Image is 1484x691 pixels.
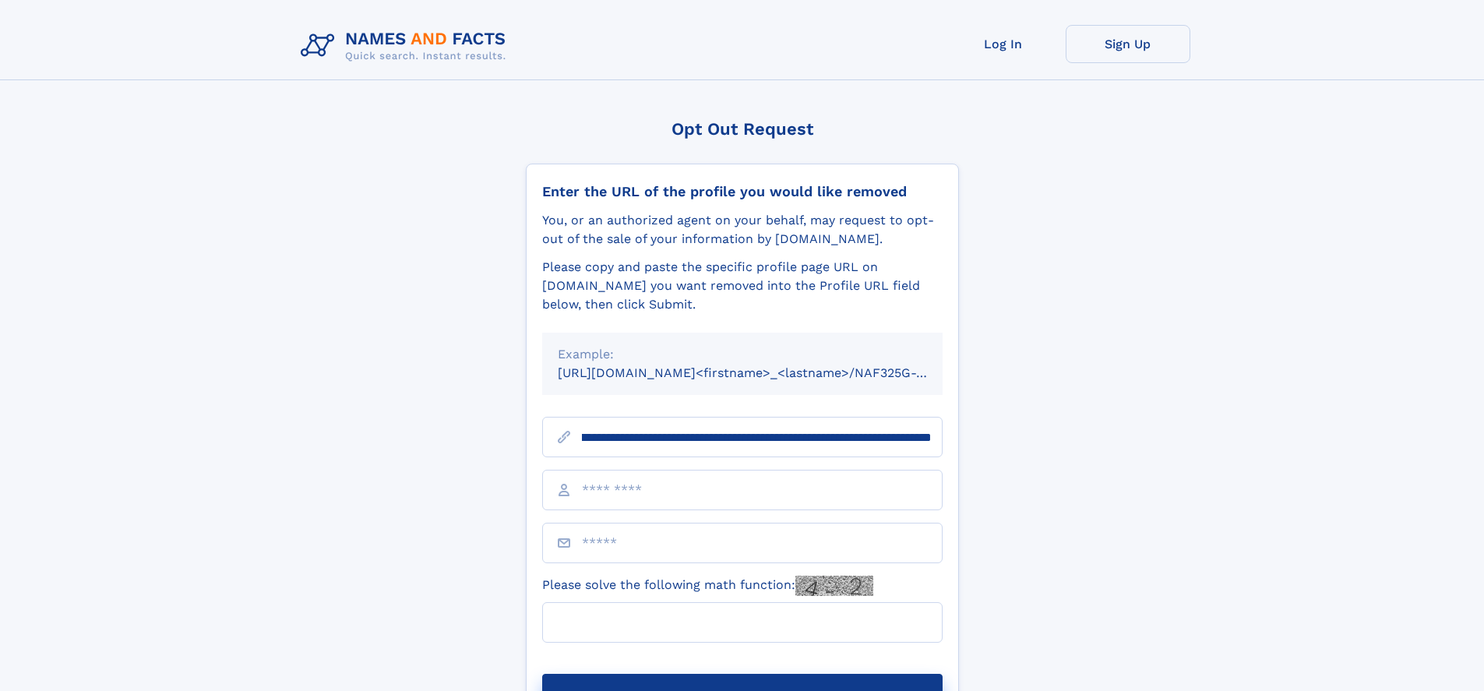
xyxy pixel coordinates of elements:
[542,183,943,200] div: Enter the URL of the profile you would like removed
[542,576,873,596] label: Please solve the following math function:
[558,365,972,380] small: [URL][DOMAIN_NAME]<firstname>_<lastname>/NAF325G-xxxxxxxx
[1066,25,1190,63] a: Sign Up
[542,258,943,314] div: Please copy and paste the specific profile page URL on [DOMAIN_NAME] you want removed into the Pr...
[526,119,959,139] div: Opt Out Request
[558,345,927,364] div: Example:
[294,25,519,67] img: Logo Names and Facts
[941,25,1066,63] a: Log In
[542,211,943,249] div: You, or an authorized agent on your behalf, may request to opt-out of the sale of your informatio...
